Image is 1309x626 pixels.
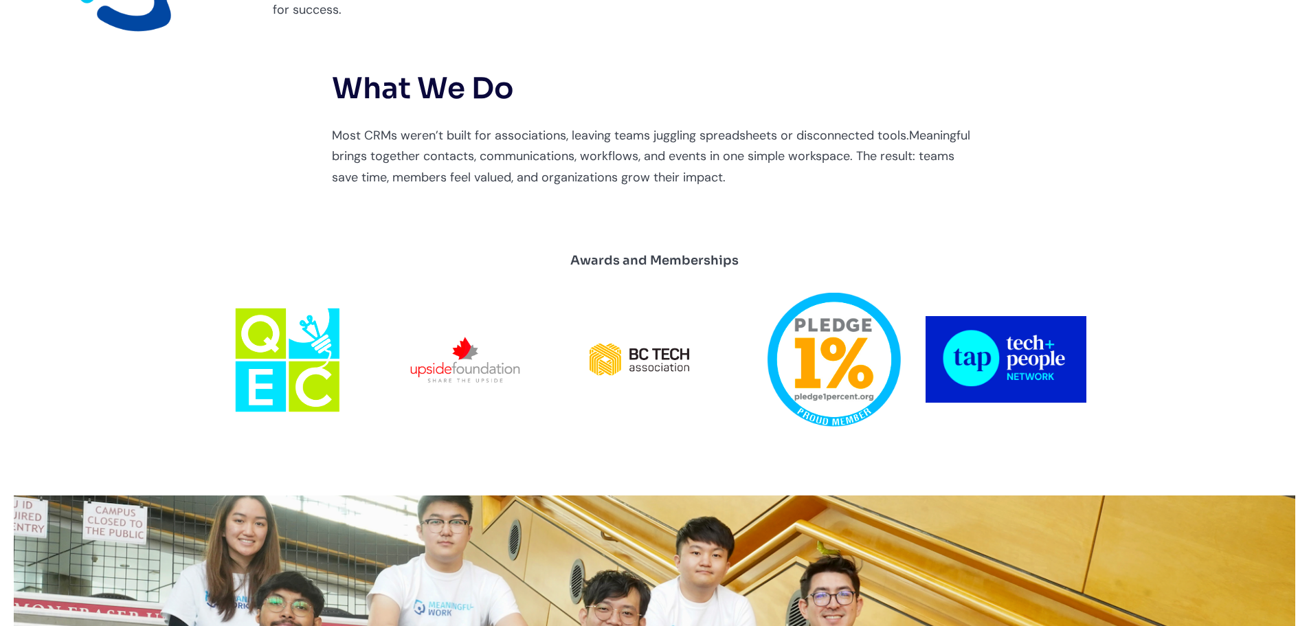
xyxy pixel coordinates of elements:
h2: What We Do [332,73,978,104]
img: One Percent Pledge Logo [760,293,901,427]
img: Upside Pledge Logo [410,337,520,383]
img: British Columbia Technology Association Logo [586,341,696,378]
img: Queen's Entrepreneurship Competition Logo [225,298,349,421]
p: Most CRMs weren’t built for associations, leaving teams juggling spreadsheets or disconnected too... [332,125,978,188]
div: Awards and Memberships [570,249,739,271]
